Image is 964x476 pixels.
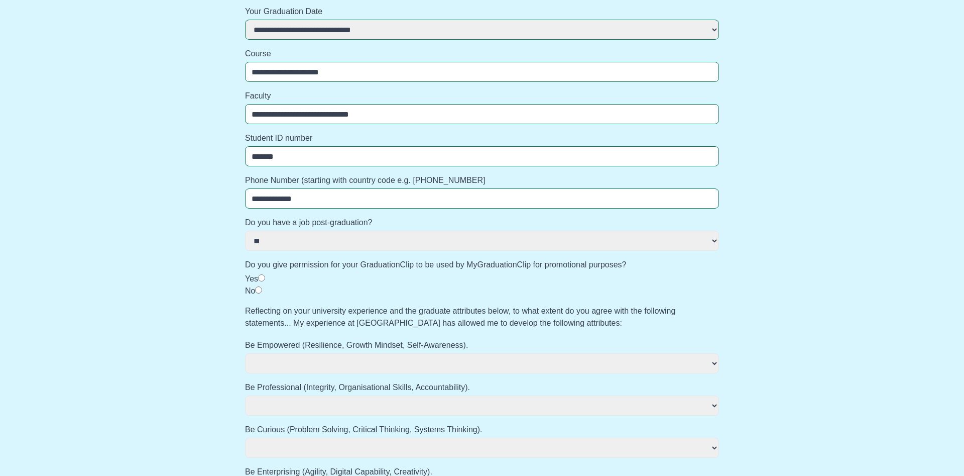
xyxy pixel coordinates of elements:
[245,132,719,144] label: Student ID number
[245,339,719,351] label: Be Empowered (Resilience, Growth Mindset, Self-Awareness).
[245,90,719,102] label: Faculty
[245,174,719,186] label: Phone Number (starting with country code e.g. [PHONE_NUMBER]
[245,48,719,60] label: Course
[245,6,719,18] label: Your Graduation Date
[245,274,258,283] label: Yes
[245,217,719,229] label: Do you have a job post-graduation?
[245,287,255,295] label: No
[245,382,719,394] label: Be Professional (Integrity, Organisational Skills, Accountability).
[245,305,719,329] label: Reflecting on your university experience and the graduate attributes below, to what extent do you...
[245,259,719,271] label: Do you give permission for your GraduationClip to be used by MyGraduationClip for promotional pur...
[245,424,719,436] label: Be Curious (Problem Solving, Critical Thinking, Systems Thinking).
